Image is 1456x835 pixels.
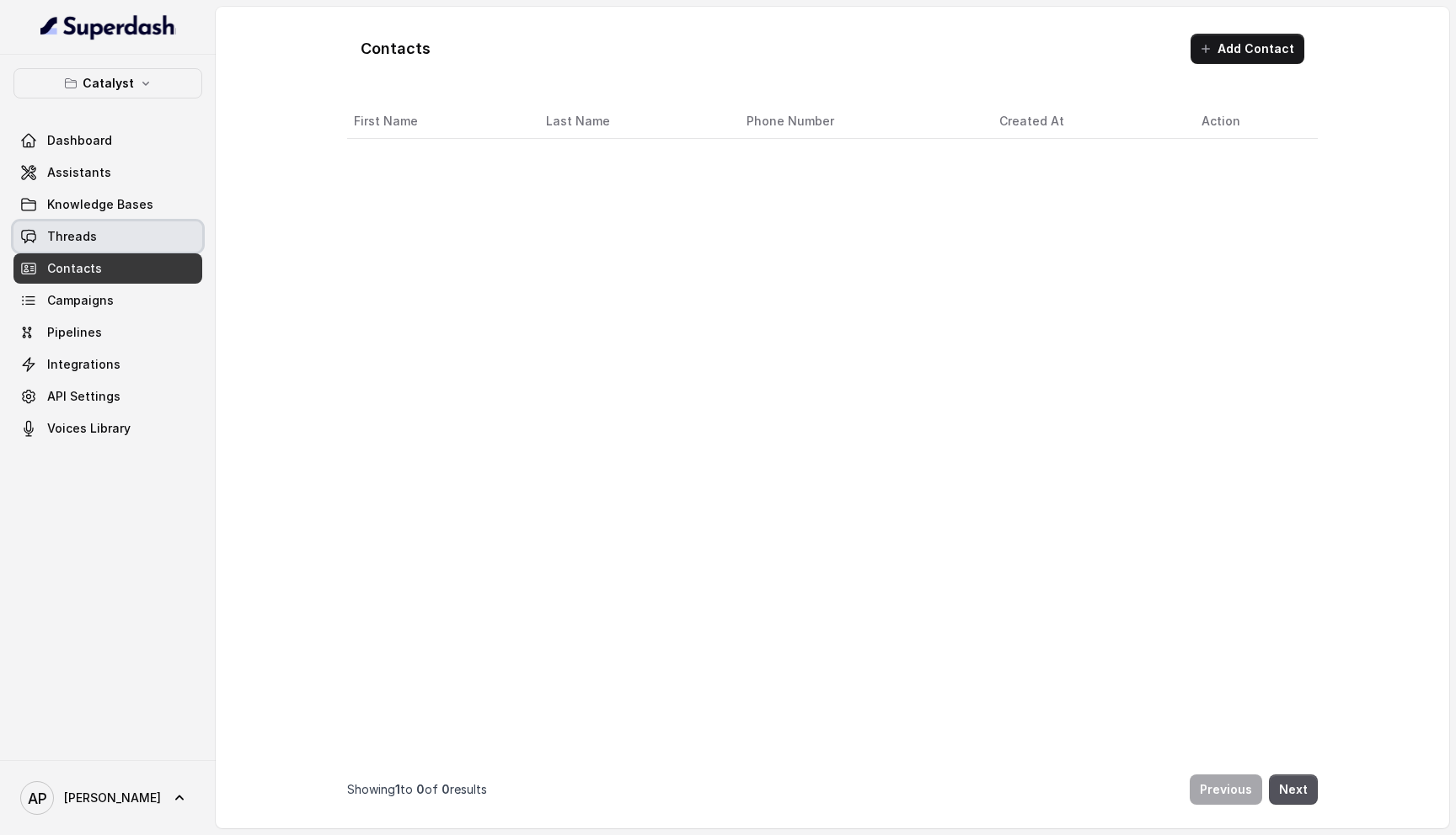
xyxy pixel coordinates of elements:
a: Dashboard [13,125,202,156]
a: API Settings [13,381,202,412]
span: Integrations [47,356,120,373]
button: Add Contact [1191,34,1304,64]
p: Catalyst [83,73,134,93]
a: Campaigns [13,285,202,316]
a: Contacts [13,253,202,284]
text: AP [28,790,47,807]
span: Campaigns [47,292,114,309]
th: Action [1188,104,1318,139]
th: First Name [347,104,533,139]
span: Contacts [47,260,102,277]
th: Phone Number [733,104,986,139]
nav: Pagination [347,764,1318,815]
a: Threads [13,221,202,252]
h1: Contacts [361,35,431,62]
button: Next [1269,774,1318,805]
span: Knowledge Bases [47,196,153,213]
a: Pipelines [13,317,202,348]
a: Voices Library [13,413,202,444]
a: [PERSON_NAME] [13,774,202,822]
a: Assistants [13,157,202,188]
span: [PERSON_NAME] [64,790,161,806]
p: Showing to of results [347,781,487,798]
a: Integrations [13,349,202,380]
a: Knowledge Bases [13,189,202,220]
span: Dashboard [47,132,112,149]
button: Previous [1190,774,1262,805]
th: Created At [986,104,1188,139]
span: API Settings [47,388,120,405]
span: Voices Library [47,420,131,437]
span: Pipelines [47,324,102,341]
span: 0 [442,782,450,796]
span: 0 [416,782,425,796]
img: light.svg [40,13,176,40]
span: Assistants [47,164,111,181]
button: Catalyst [13,68,202,98]
span: Threads [47,228,97,245]
th: Last Name [533,104,733,139]
span: 1 [395,782,400,796]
